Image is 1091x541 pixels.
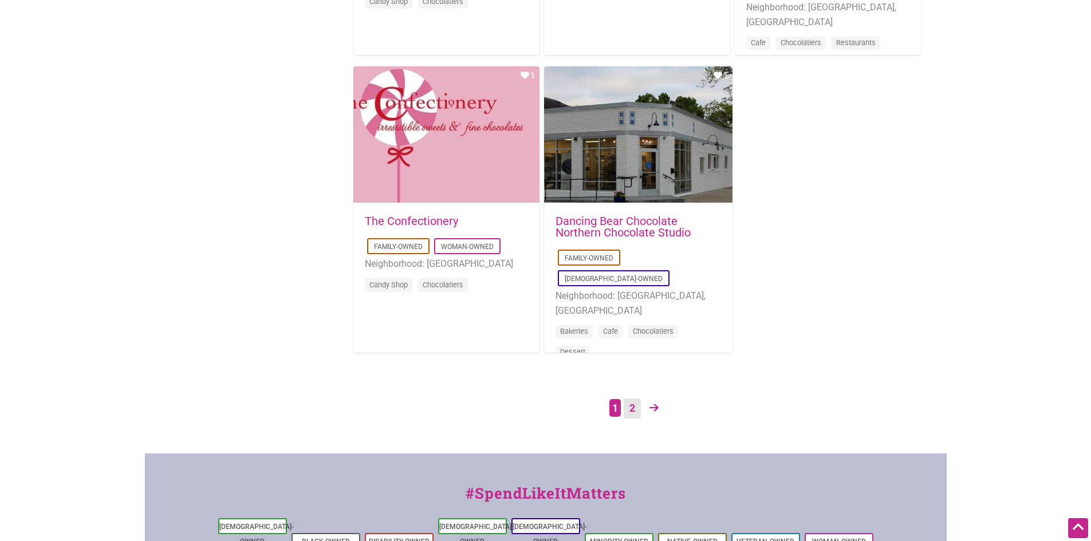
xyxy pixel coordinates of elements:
div: #SpendLikeItMatters [145,482,947,516]
a: Restaurants [836,38,876,47]
span: Page 1 [609,399,621,417]
a: Cafe [751,38,766,47]
div: Scroll Back to Top [1068,518,1088,538]
a: Candy Shop [369,281,408,289]
li: Neighborhood: [GEOGRAPHIC_DATA] [365,256,528,271]
a: Family-Owned [374,243,423,251]
a: Chocolatiers [633,327,673,335]
a: Page 2 [624,398,641,418]
a: Cafe [603,327,618,335]
a: Bakeries [560,327,588,335]
a: Family-Owned [565,254,613,262]
li: Neighborhood: [GEOGRAPHIC_DATA], [GEOGRAPHIC_DATA] [556,289,721,318]
a: Woman-Owned [441,243,494,251]
a: Dessert [560,347,585,356]
a: [DEMOGRAPHIC_DATA]-Owned [565,275,663,283]
a: Chocolatiers [781,38,821,47]
a: Chocolatiers [423,281,463,289]
a: Dancing Bear Chocolate Northern Chocolate Studio [556,214,691,239]
a: The Confectionery [365,214,458,228]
